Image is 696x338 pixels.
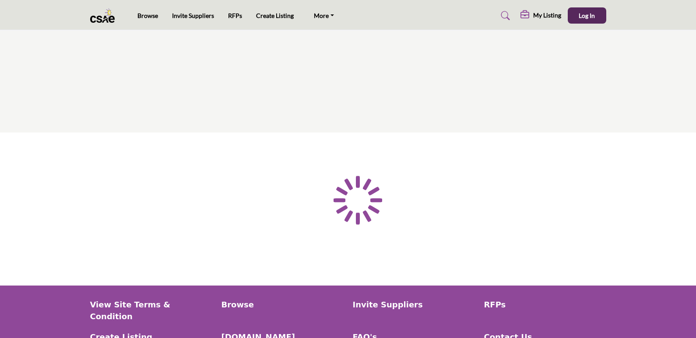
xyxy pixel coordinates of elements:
[172,12,214,19] a: Invite Suppliers
[256,12,294,19] a: Create Listing
[308,10,340,22] a: More
[579,12,595,19] span: Log In
[520,10,561,21] div: My Listing
[228,12,242,19] a: RFPs
[484,299,606,310] a: RFPs
[221,299,344,310] a: Browse
[90,299,212,322] a: View Site Terms & Condition
[90,8,120,23] img: Site Logo
[353,299,475,310] a: Invite Suppliers
[533,11,561,19] h5: My Listing
[568,7,606,24] button: Log In
[137,12,158,19] a: Browse
[492,9,516,23] a: Search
